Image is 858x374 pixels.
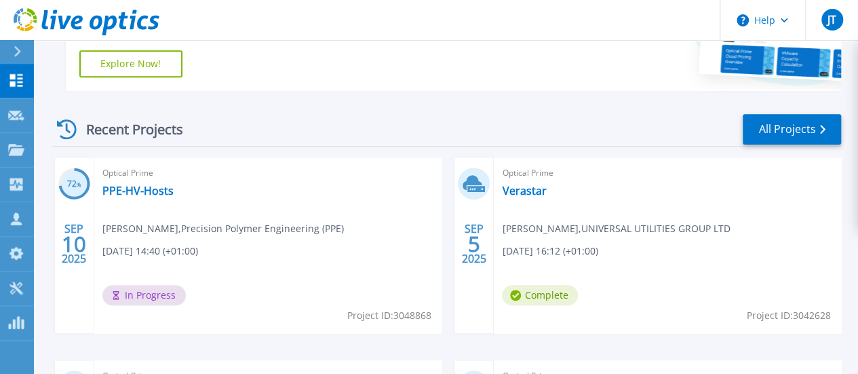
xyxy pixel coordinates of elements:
span: JT [827,14,836,25]
span: Complete [502,285,578,305]
span: [PERSON_NAME] , Precision Polymer Engineering (PPE) [102,221,344,236]
span: 10 [62,238,86,250]
a: All Projects [743,114,841,145]
span: Optical Prime [102,166,433,181]
div: SEP 2025 [461,219,487,269]
span: Optical Prime [502,166,833,181]
div: Recent Projects [52,113,201,146]
span: Project ID: 3042628 [747,308,831,323]
span: 5 [468,238,480,250]
h3: 72 [58,176,90,192]
span: [DATE] 14:40 (+01:00) [102,244,198,259]
span: [PERSON_NAME] , UNIVERSAL UTILITIES GROUP LTD [502,221,730,236]
span: [DATE] 16:12 (+01:00) [502,244,598,259]
span: Project ID: 3048868 [347,308,431,323]
a: Explore Now! [79,50,182,77]
a: PPE-HV-Hosts [102,184,174,198]
a: Verastar [502,184,546,198]
div: SEP 2025 [61,219,87,269]
span: In Progress [102,285,186,305]
span: % [77,181,81,188]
